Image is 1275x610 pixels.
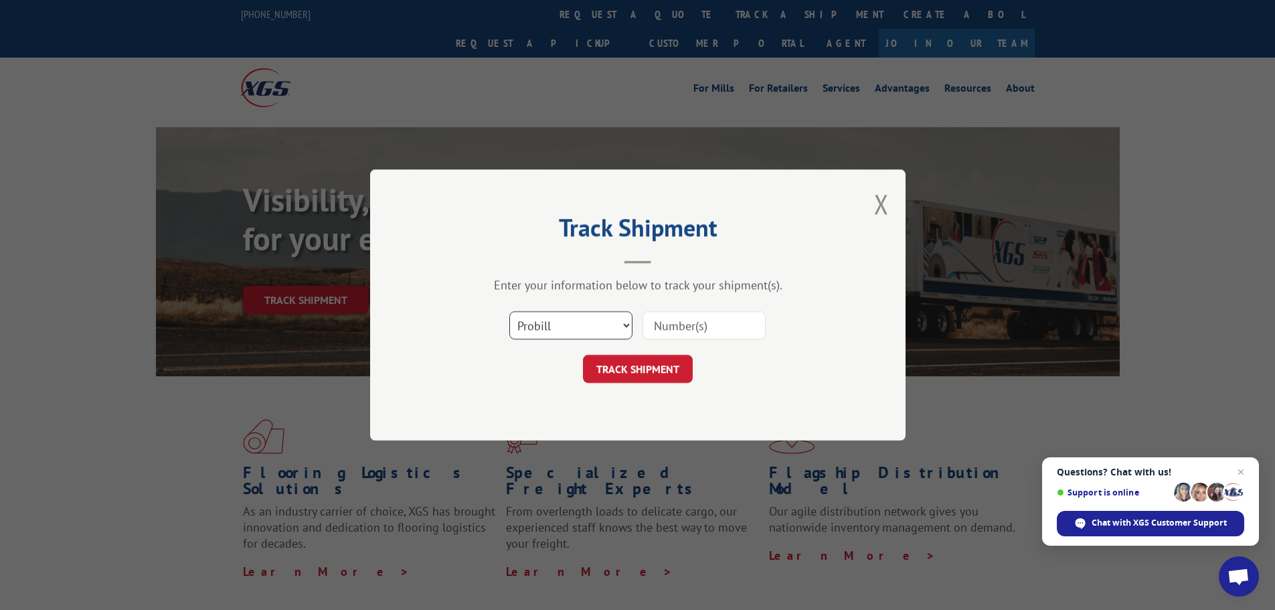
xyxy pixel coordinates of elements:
[1057,487,1169,498] span: Support is online
[437,218,839,244] h2: Track Shipment
[643,311,766,339] input: Number(s)
[1233,464,1249,480] span: Close chat
[1219,556,1259,597] div: Open chat
[1057,511,1244,536] div: Chat with XGS Customer Support
[874,186,889,222] button: Close modal
[583,355,693,383] button: TRACK SHIPMENT
[1092,517,1227,529] span: Chat with XGS Customer Support
[437,277,839,293] div: Enter your information below to track your shipment(s).
[1057,467,1244,477] span: Questions? Chat with us!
